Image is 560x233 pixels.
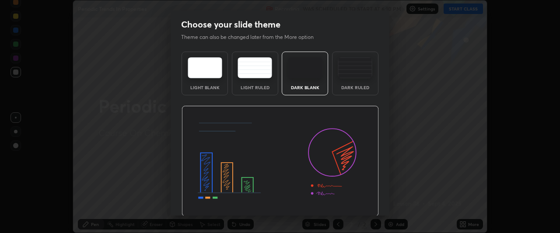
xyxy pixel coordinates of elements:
img: darkThemeBanner.d06ce4a2.svg [182,106,379,217]
img: darkTheme.f0cc69e5.svg [288,57,322,78]
div: Dark Blank [287,85,322,90]
div: Light Blank [187,85,222,90]
div: Light Ruled [238,85,273,90]
img: lightRuledTheme.5fabf969.svg [238,57,272,78]
p: Theme can also be changed later from the More option [181,33,323,41]
img: lightTheme.e5ed3b09.svg [188,57,222,78]
div: Dark Ruled [338,85,373,90]
h2: Choose your slide theme [181,19,280,30]
img: darkRuledTheme.de295e13.svg [338,57,372,78]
